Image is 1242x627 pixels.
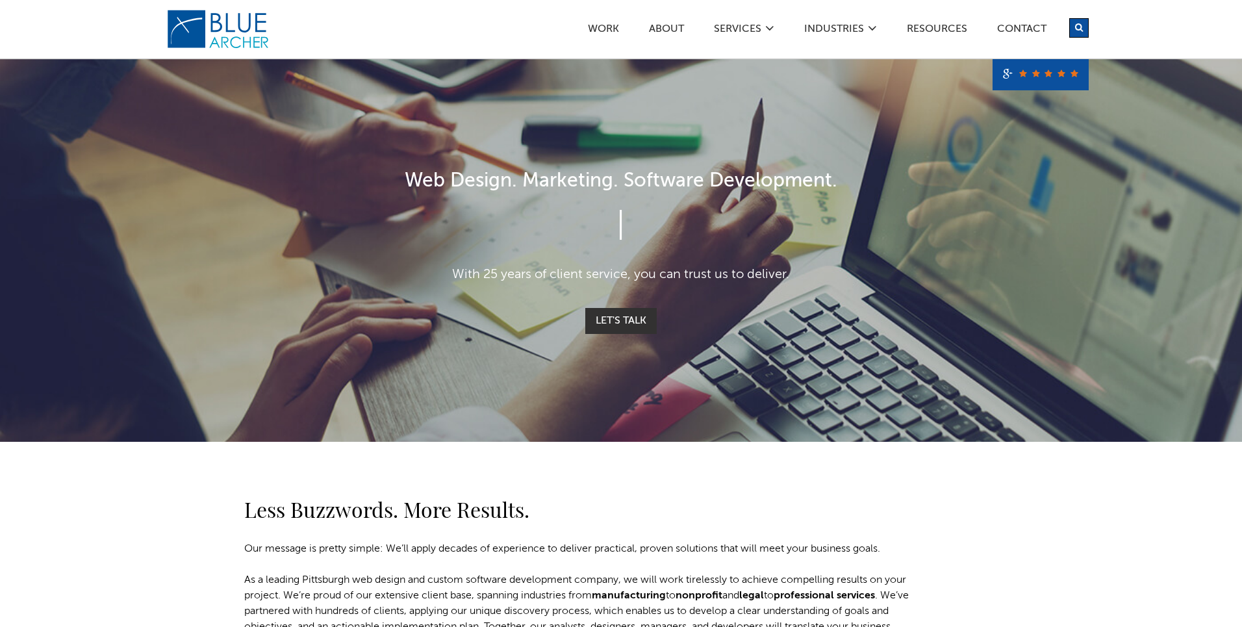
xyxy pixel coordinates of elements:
[244,167,998,196] h1: Web Design. Marketing. Software Development.
[739,591,764,601] a: legal
[244,265,998,285] p: With 25 years of client service, you can trust us to deliver.
[906,24,968,38] a: Resources
[244,541,920,557] p: Our message is pretty simple: We’ll apply decades of experience to deliver practical, proven solu...
[676,591,722,601] a: nonprofit
[616,211,625,242] span: |
[585,308,657,334] a: Let's Talk
[774,591,875,601] a: professional services
[166,9,270,49] img: Blue Archer Logo
[592,591,666,601] a: manufacturing
[587,24,620,38] a: Work
[244,494,920,525] h2: Less Buzzwords. More Results.
[996,24,1047,38] a: Contact
[804,24,865,38] a: Industries
[648,24,685,38] a: ABOUT
[713,24,762,38] a: SERVICES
